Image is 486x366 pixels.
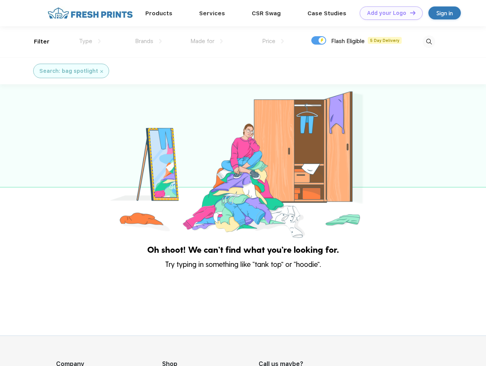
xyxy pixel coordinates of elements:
[368,37,402,44] span: 5 Day Delivery
[34,37,50,46] div: Filter
[428,6,461,19] a: Sign in
[39,67,98,75] div: Search: bag spotlight
[423,35,435,48] img: desktop_search.svg
[331,38,365,45] span: Flash Eligible
[98,39,101,43] img: dropdown.png
[436,9,453,18] div: Sign in
[145,10,172,17] a: Products
[262,38,275,45] span: Price
[100,70,103,73] img: filter_cancel.svg
[190,38,214,45] span: Made for
[367,10,406,16] div: Add your Logo
[410,11,415,15] img: DT
[159,39,162,43] img: dropdown.png
[135,38,153,45] span: Brands
[281,39,284,43] img: dropdown.png
[79,38,92,45] span: Type
[220,39,223,43] img: dropdown.png
[45,6,135,20] img: fo%20logo%202.webp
